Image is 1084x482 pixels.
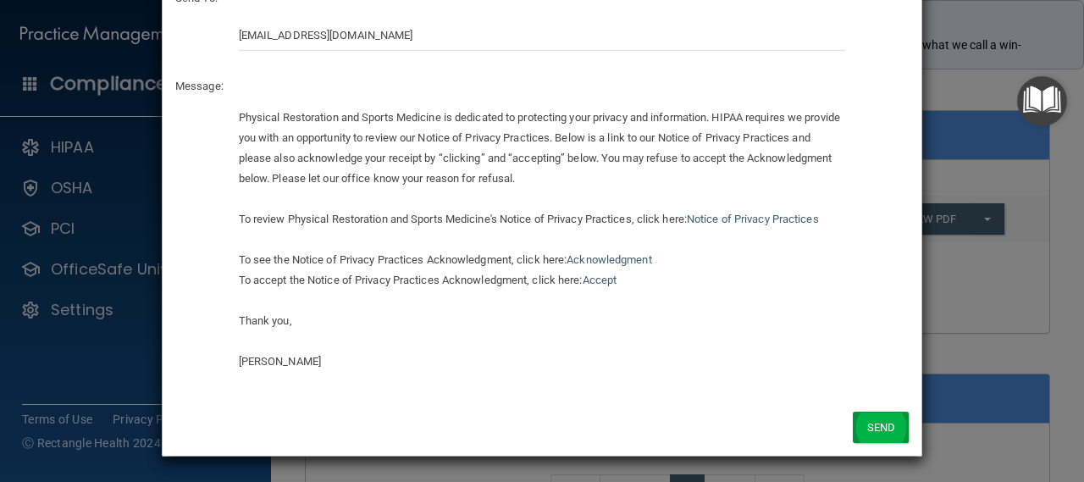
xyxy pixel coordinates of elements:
[239,19,846,51] input: Email Address
[1017,76,1067,126] button: Open Resource Center
[853,412,909,443] button: Send
[175,76,909,97] p: Message:
[567,253,651,266] a: Acknowledgment
[239,108,846,372] div: Physical Restoration and Sports Medicine is dedicated to protecting your privacy and information....
[583,274,617,286] a: Accept
[687,213,819,225] a: Notice of Privacy Practices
